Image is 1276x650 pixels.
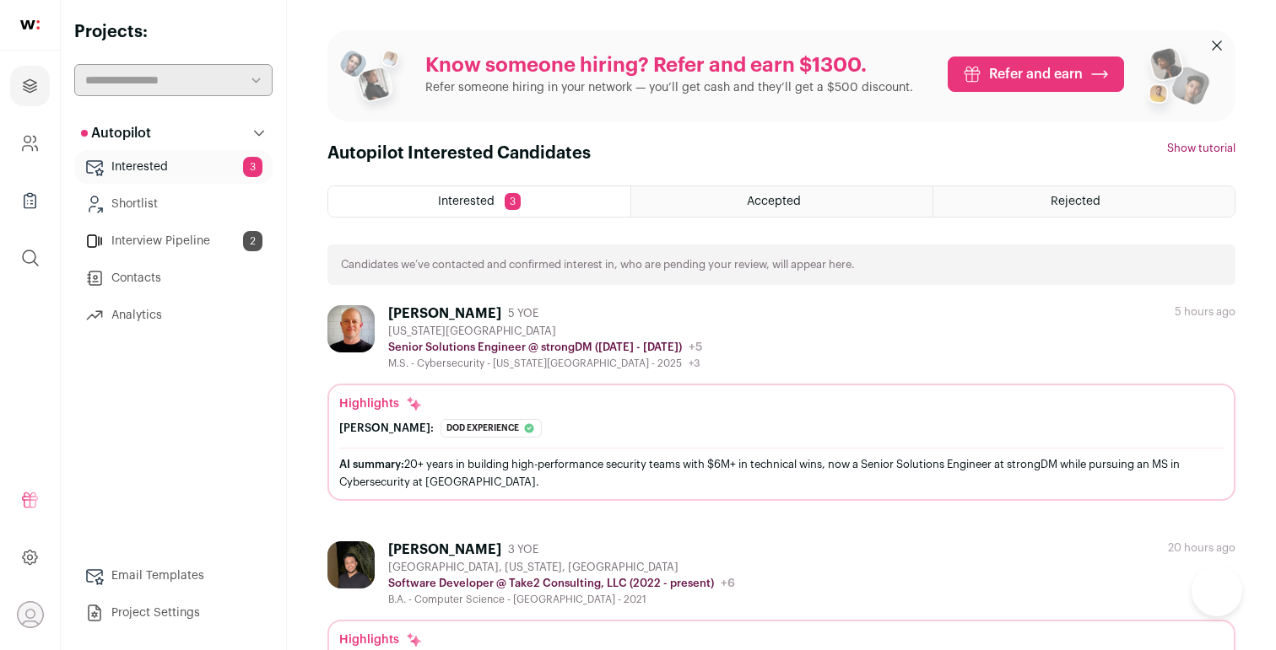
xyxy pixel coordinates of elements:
[74,596,273,630] a: Project Settings
[339,631,423,648] div: Highlights
[388,541,501,558] div: [PERSON_NAME]
[339,422,434,435] div: [PERSON_NAME]:
[74,187,273,221] a: Shortlist
[1168,541,1235,555] div: 20 hours ago
[327,305,375,352] img: ca7f6daacfb53a0792045b07a4a32cc013fc08e115fa84af13a0d6a370af3837
[948,56,1124,92] a: Refer and earn
[508,543,538,556] span: 3 YOE
[388,577,714,590] p: Software Developer @ Take2 Consulting, LLC (2022 - present)
[341,258,855,271] p: Candidates we’ve contacted and confirmed interest in, who are pending your review, will appear here.
[505,193,521,210] span: 3
[339,455,1224,491] div: 20+ years in building high-performance security teams with $6M+ in technical wins, now a Senior S...
[74,150,273,184] a: Interested3
[1167,142,1235,155] button: Show tutorial
[388,561,735,574] div: [GEOGRAPHIC_DATA], [US_STATE], [GEOGRAPHIC_DATA]
[1138,40,1212,121] img: referral_people_group_2-7c1ec42c15280f3369c0665c33c00ed472fd7f6af9dd0ec46c364f9a93ccf9a4.png
[74,20,273,44] h2: Projects:
[388,593,735,606] div: B.A. - Computer Science - [GEOGRAPHIC_DATA] - 2021
[327,142,591,165] h1: Autopilot Interested Candidates
[10,66,50,106] a: Projects
[1175,305,1235,319] div: 5 hours ago
[689,341,702,353] span: +5
[339,459,404,470] span: AI summary:
[74,261,273,295] a: Contacts
[74,116,273,150] button: Autopilot
[81,123,151,143] p: Autopilot
[243,157,262,177] span: 3
[327,305,1235,501] a: [PERSON_NAME] 5 YOE [US_STATE][GEOGRAPHIC_DATA] Senior Solutions Engineer @ strongDM ([DATE] - [D...
[933,186,1235,217] a: Rejected
[74,224,273,258] a: Interview Pipeline2
[388,325,702,338] div: [US_STATE][GEOGRAPHIC_DATA]
[425,79,913,96] p: Refer someone hiring in your network — you’ll get cash and they’ll get a $500 discount.
[438,196,495,207] span: Interested
[441,419,542,438] div: Dod experience
[747,196,801,207] span: Accepted
[10,180,50,221] a: Company Lists
[689,358,700,368] span: +3
[74,298,273,332] a: Analytics
[74,559,273,593] a: Email Templates
[20,20,40,30] img: wellfound-shorthand-0d5821cbd27db2630d0214b213865d53afaa358527fdda9d0ea32b1df1b89c2c.svg
[338,44,412,118] img: referral_people_group_1-3817b86375c0e7f77b15e9e1740954ef64e1f78137dd7e9f4ff27367cb2cd09a.png
[508,307,538,320] span: 5 YOE
[425,52,913,79] p: Know someone hiring? Refer and earn $1300.
[721,577,735,589] span: +6
[1051,196,1100,207] span: Rejected
[388,305,501,322] div: [PERSON_NAME]
[631,186,933,217] a: Accepted
[339,395,423,412] div: Highlights
[10,123,50,164] a: Company and ATS Settings
[243,231,262,251] span: 2
[17,601,44,628] button: Open dropdown
[388,341,682,354] p: Senior Solutions Engineer @ strongDM ([DATE] - [DATE])
[388,357,702,370] div: M.S. - Cybersecurity - [US_STATE][GEOGRAPHIC_DATA] - 2025
[1192,566,1242,616] iframe: Toggle Customer Support
[327,541,375,588] img: 697737f096fcf9656b411344367baf537b9feefe5ae689a2c9f1e8cb69edd2f8.jpg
